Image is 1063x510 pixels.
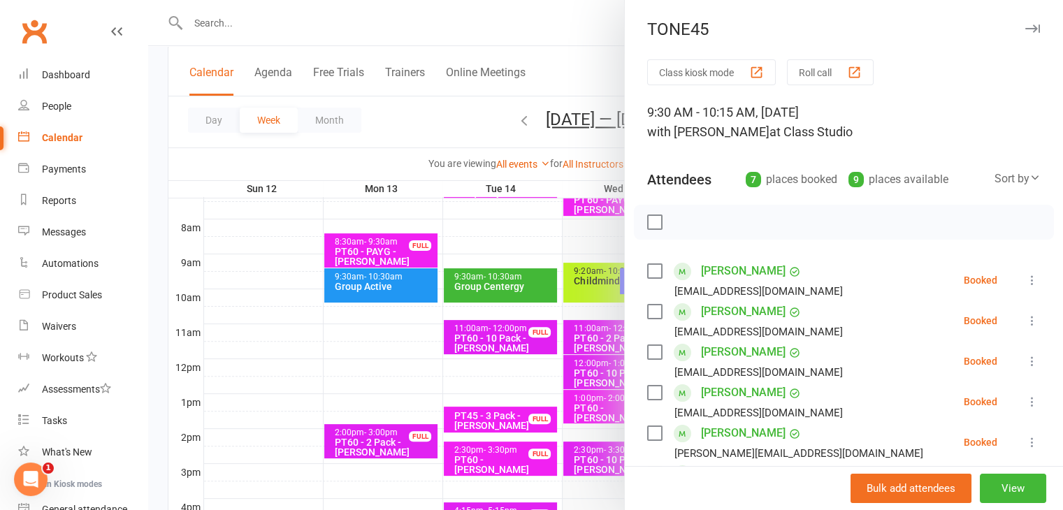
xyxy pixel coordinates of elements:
[42,352,84,363] div: Workouts
[964,437,997,447] div: Booked
[18,311,147,342] a: Waivers
[848,172,864,187] div: 9
[701,381,786,404] a: [PERSON_NAME]
[42,132,82,143] div: Calendar
[42,415,67,426] div: Tasks
[647,170,711,189] div: Attendees
[848,170,948,189] div: places available
[964,356,997,366] div: Booked
[746,170,837,189] div: places booked
[701,260,786,282] a: [PERSON_NAME]
[18,437,147,468] a: What's New
[701,300,786,323] a: [PERSON_NAME]
[18,374,147,405] a: Assessments
[701,341,786,363] a: [PERSON_NAME]
[18,91,147,122] a: People
[18,248,147,279] a: Automations
[674,323,843,341] div: [EMAIL_ADDRESS][DOMAIN_NAME]
[625,20,1063,39] div: TONE45
[647,59,776,85] button: Class kiosk mode
[42,321,76,332] div: Waivers
[746,172,761,187] div: 7
[787,59,874,85] button: Roll call
[42,226,86,238] div: Messages
[964,397,997,407] div: Booked
[647,103,1041,142] div: 9:30 AM - 10:15 AM, [DATE]
[701,422,786,444] a: [PERSON_NAME]
[980,474,1046,503] button: View
[18,405,147,437] a: Tasks
[42,446,92,458] div: What's New
[42,101,71,112] div: People
[18,342,147,374] a: Workouts
[769,124,853,139] span: at Class Studio
[18,59,147,91] a: Dashboard
[851,474,971,503] button: Bulk add attendees
[18,217,147,248] a: Messages
[674,363,843,381] div: [EMAIL_ADDRESS][DOMAIN_NAME]
[647,124,769,139] span: with [PERSON_NAME]
[14,462,48,496] iframe: Intercom live chat
[995,170,1041,188] div: Sort by
[701,462,786,485] a: [PERSON_NAME]
[42,195,76,206] div: Reports
[42,384,111,395] div: Assessments
[18,122,147,154] a: Calendar
[18,279,147,311] a: Product Sales
[42,258,99,269] div: Automations
[42,69,90,80] div: Dashboard
[674,282,843,300] div: [EMAIL_ADDRESS][DOMAIN_NAME]
[674,404,843,422] div: [EMAIL_ADDRESS][DOMAIN_NAME]
[964,275,997,285] div: Booked
[18,154,147,185] a: Payments
[42,289,102,300] div: Product Sales
[43,462,54,474] span: 1
[964,316,997,326] div: Booked
[17,14,52,49] a: Clubworx
[18,185,147,217] a: Reports
[42,163,86,175] div: Payments
[674,444,923,462] div: [PERSON_NAME][EMAIL_ADDRESS][DOMAIN_NAME]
